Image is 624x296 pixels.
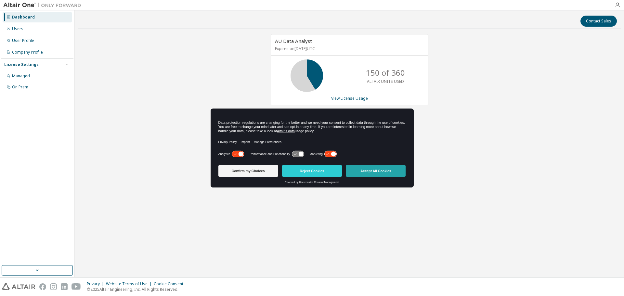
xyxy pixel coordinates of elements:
[331,96,368,101] a: View License Usage
[580,16,617,27] button: Contact Sales
[39,283,46,290] img: facebook.svg
[12,38,34,43] div: User Profile
[366,67,405,78] p: 150 of 360
[12,84,28,90] div: On Prem
[87,281,106,287] div: Privacy
[12,50,43,55] div: Company Profile
[154,281,187,287] div: Cookie Consent
[3,2,84,8] img: Altair One
[50,283,57,290] img: instagram.svg
[12,73,30,79] div: Managed
[2,283,35,290] img: altair_logo.svg
[4,62,39,67] div: License Settings
[71,283,81,290] img: youtube.svg
[12,15,35,20] div: Dashboard
[61,283,68,290] img: linkedin.svg
[275,38,312,44] span: AU Data Analyst
[12,26,23,32] div: Users
[87,287,187,292] p: © 2025 Altair Engineering, Inc. All Rights Reserved.
[367,79,404,84] p: ALTAIR UNITS USED
[275,46,422,51] p: Expires on [DATE] UTC
[106,281,154,287] div: Website Terms of Use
